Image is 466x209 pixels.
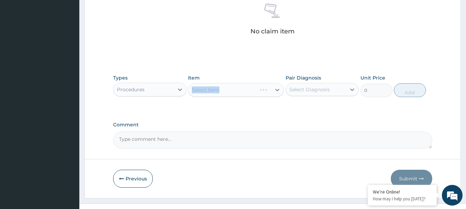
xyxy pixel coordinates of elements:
[113,3,130,20] div: Minimize live chat window
[289,86,330,93] div: Select Diagnosis
[117,86,145,93] div: Procedures
[3,137,131,161] textarea: Type your message and hit 'Enter'
[394,83,426,97] button: Add
[188,74,200,81] label: Item
[113,75,128,81] label: Types
[36,39,116,48] div: Chat with us now
[373,196,432,202] p: How may I help you today?
[113,170,153,188] button: Previous
[113,122,433,128] label: Comment
[13,34,28,52] img: d_794563401_company_1708531726252_794563401
[373,189,432,195] div: We're Online!
[391,170,432,188] button: Submit
[360,74,385,81] label: Unit Price
[286,74,321,81] label: Pair Diagnosis
[40,61,95,131] span: We're online!
[250,28,295,35] p: No claim item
